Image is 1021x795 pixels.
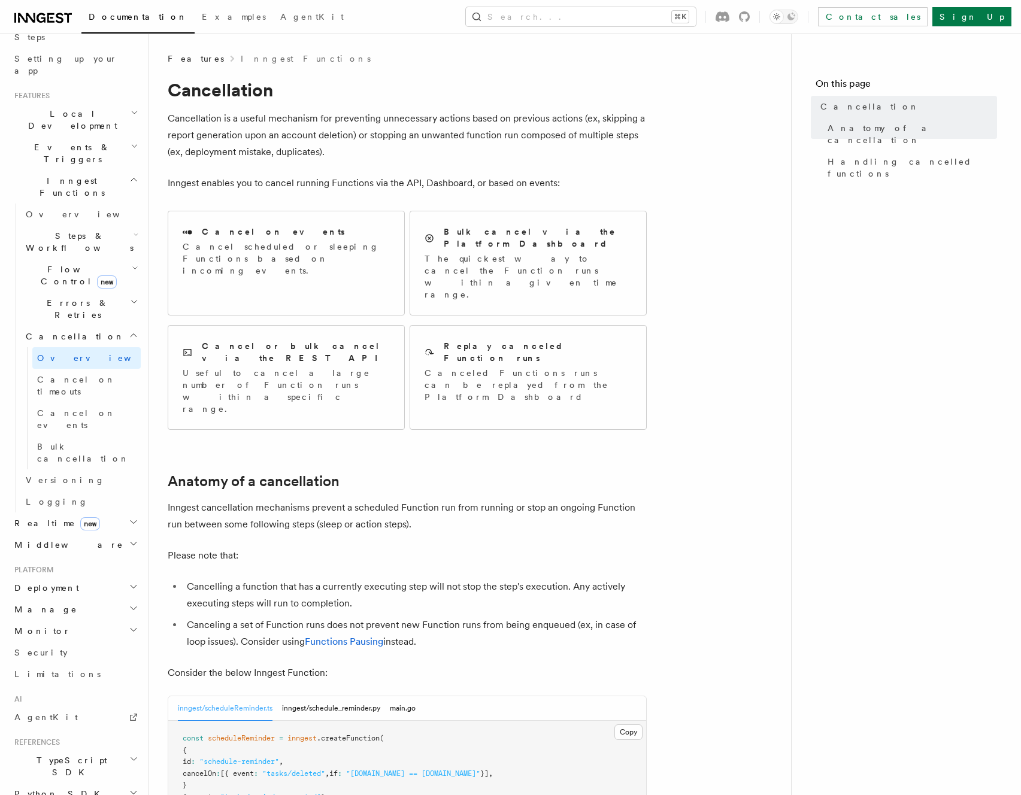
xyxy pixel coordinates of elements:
span: Overview [37,353,160,363]
a: Replay canceled Function runsCanceled Functions runs can be replayed from the Platform Dashboard [410,325,647,430]
a: Sign Up [932,7,1011,26]
button: Middleware [10,534,141,556]
p: Inngest cancellation mechanisms prevent a scheduled Function run from running or stop an ongoing ... [168,499,647,533]
span: const [183,734,204,742]
h2: Replay canceled Function runs [444,340,632,364]
span: Cancel on events [37,408,116,430]
button: TypeScript SDK [10,750,141,783]
p: Canceled Functions runs can be replayed from the Platform Dashboard [425,367,632,403]
h4: On this page [816,77,997,96]
a: Cancellation [816,96,997,117]
span: Logging [26,497,88,506]
span: Handling cancelled functions [828,156,997,180]
div: Inngest Functions [10,204,141,512]
span: Platform [10,565,54,575]
button: inngest/schedule_reminder.py [282,696,380,721]
h2: Cancel or bulk cancel via the REST API [202,340,390,364]
button: Realtimenew [10,512,141,534]
p: Inngest enables you to cancel running Functions via the API, Dashboard, or based on events: [168,175,647,192]
a: Handling cancelled functions [823,151,997,184]
span: } [183,781,187,789]
span: = [279,734,283,742]
span: Manage [10,603,77,615]
a: Security [10,642,141,663]
a: Documentation [81,4,195,34]
button: Toggle dark mode [769,10,798,24]
span: AgentKit [280,12,344,22]
span: Cancel on timeouts [37,375,116,396]
p: Useful to cancel a large number of Function runs within a specific range. [183,367,390,415]
a: Inngest Functions [241,53,371,65]
a: Contact sales [818,7,928,26]
a: Setting up your app [10,48,141,81]
span: if [329,769,338,778]
span: ( [380,734,384,742]
span: new [97,275,117,289]
button: Inngest Functions [10,170,141,204]
span: Steps & Workflows [21,230,134,254]
kbd: ⌘K [672,11,689,23]
span: Middleware [10,539,123,551]
span: cancelOn [183,769,216,778]
a: Anatomy of a cancellation [823,117,997,151]
a: Anatomy of a cancellation [168,473,340,490]
a: Logging [21,491,141,512]
span: [{ event [220,769,254,778]
span: Cancellation [21,330,125,342]
span: : [216,769,220,778]
div: Cancellation [21,347,141,469]
span: Realtime [10,517,100,529]
button: inngest/scheduleReminder.ts [178,696,272,721]
a: Versioning [21,469,141,491]
span: AI [10,694,22,704]
a: Examples [195,4,273,32]
span: References [10,738,60,747]
p: Cancel scheduled or sleeping Functions based on incoming events. [183,241,390,277]
span: Deployment [10,582,79,594]
button: Cancellation [21,326,141,347]
span: .createFunction [317,734,380,742]
button: Local Development [10,103,141,136]
span: Errors & Retries [21,297,130,321]
span: TypeScript SDK [10,754,129,778]
span: Limitations [14,669,101,679]
span: Examples [202,12,266,22]
a: Overview [21,204,141,225]
li: Canceling a set of Function runs does not prevent new Function runs from being enqueued (ex, in c... [183,617,647,650]
span: Cancellation [820,101,919,113]
span: Inngest Functions [10,175,129,199]
a: Cancel on events [32,402,141,436]
button: Deployment [10,577,141,599]
li: Cancelling a function that has a currently executing step will not stop the step's execution. Any... [183,578,647,612]
span: Versioning [26,475,105,485]
span: Flow Control [21,263,132,287]
a: Cancel on timeouts [32,369,141,402]
span: inngest [287,734,317,742]
span: Anatomy of a cancellation [828,122,997,146]
span: scheduleReminder [208,734,275,742]
a: Bulk cancel via the Platform DashboardThe quickest way to cancel the Function runs within a given... [410,211,647,315]
span: Bulk cancellation [37,442,129,463]
span: { [183,746,187,754]
span: }] [480,769,489,778]
span: Security [14,648,68,657]
a: Bulk cancellation [32,436,141,469]
a: Cancel or bulk cancel via the REST APIUseful to cancel a large number of Function runs within a s... [168,325,405,430]
span: Features [168,53,224,65]
span: Setting up your app [14,54,117,75]
button: Events & Triggers [10,136,141,170]
button: Flow Controlnew [21,259,141,292]
span: , [489,769,493,778]
p: Consider the below Inngest Function: [168,664,647,681]
span: Overview [26,210,149,219]
a: Cancel on eventsCancel scheduled or sleeping Functions based on incoming events. [168,211,405,315]
p: Cancellation is a useful mechanism for preventing unnecessary actions based on previous actions (... [168,110,647,160]
button: Search...⌘K [466,7,696,26]
a: Functions Pausing [305,636,383,647]
span: Documentation [89,12,187,22]
span: new [80,517,100,530]
a: Limitations [10,663,141,685]
span: , [279,757,283,766]
span: , [325,769,329,778]
h2: Cancel on events [202,226,345,238]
